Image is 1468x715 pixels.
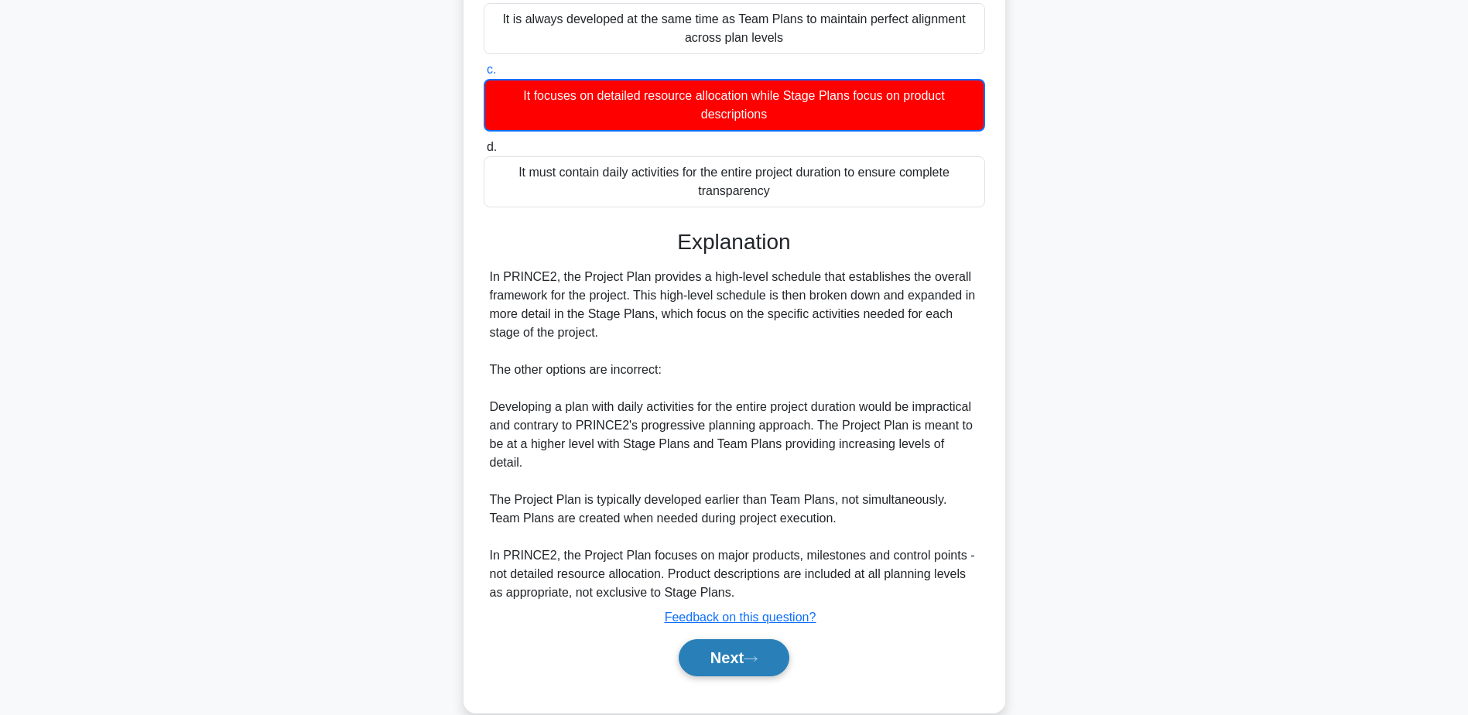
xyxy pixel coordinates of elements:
[490,268,979,602] div: In PRINCE2, the Project Plan provides a high-level schedule that establishes the overall framewor...
[665,611,816,624] a: Feedback on this question?
[484,156,985,207] div: It must contain daily activities for the entire project duration to ensure complete transparency
[484,79,985,132] div: It focuses on detailed resource allocation while Stage Plans focus on product descriptions
[487,140,497,153] span: d.
[679,639,789,676] button: Next
[487,63,496,76] span: c.
[484,3,985,54] div: It is always developed at the same time as Team Plans to maintain perfect alignment across plan l...
[493,229,976,255] h3: Explanation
